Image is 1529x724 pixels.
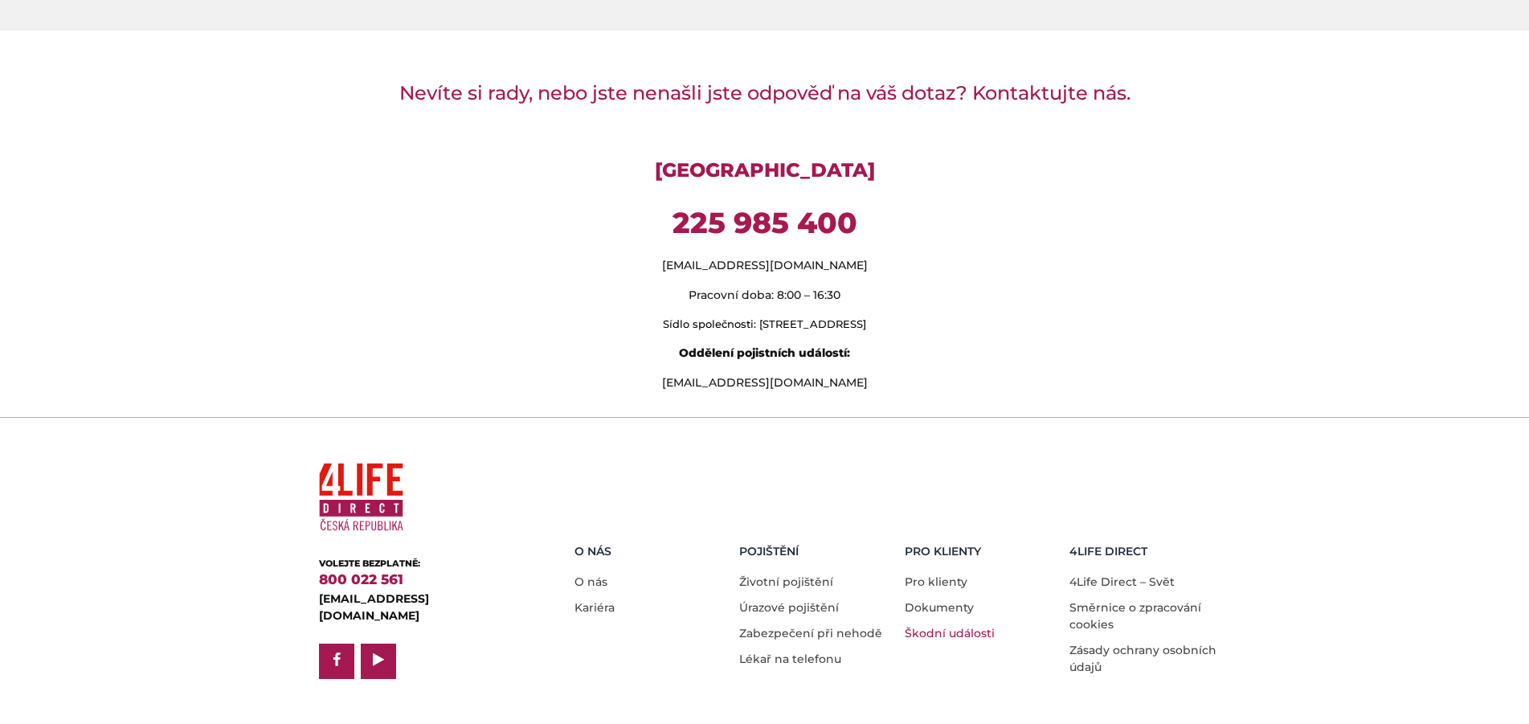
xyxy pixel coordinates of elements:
h5: Pojištění [739,545,893,558]
p: [EMAIL_ADDRESS][DOMAIN_NAME] [319,257,1211,274]
p: Sídlo společnosti: [STREET_ADDRESS] [319,317,1211,333]
a: Směrnice o zpracování cookies [1069,600,1201,632]
strong: [GEOGRAPHIC_DATA] [655,158,875,182]
img: 4Life Direct Česká republika logo [319,456,403,538]
a: [EMAIL_ADDRESS][DOMAIN_NAME] [319,591,429,623]
a: Životní pojištění [739,575,833,589]
h3: Nevíte si rady, nebo jste nenašli jste odpověď na váš dotaz? Kontaktujte nás. [319,82,1211,104]
a: Dokumenty [905,600,974,615]
h5: Pro Klienty [905,545,1058,558]
a: Škodní události [905,626,995,640]
p: [EMAIL_ADDRESS][DOMAIN_NAME] [319,374,1211,391]
p: Pracovní doba: 8:00 – 16:30 [319,287,1211,304]
a: Lékař na telefonu [739,652,841,666]
strong: 225 985 400 [673,205,857,240]
h5: 4LIFE DIRECT [1069,545,1223,558]
a: 4Life Direct – Svět [1069,575,1175,589]
a: O nás [574,575,607,589]
a: Zásady ochrany osobních údajů [1069,643,1216,674]
a: Zabezpečení při nehodě [739,626,882,640]
a: Pro klienty [905,575,967,589]
a: Úrazové pojištění [739,600,839,615]
a: Kariéra [574,600,615,615]
strong: Oddělení pojistních událostí: [679,346,850,360]
div: VOLEJTE BEZPLATNĚ: [319,557,524,571]
h5: O nás [574,545,728,558]
a: 800 022 561 [319,571,403,587]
